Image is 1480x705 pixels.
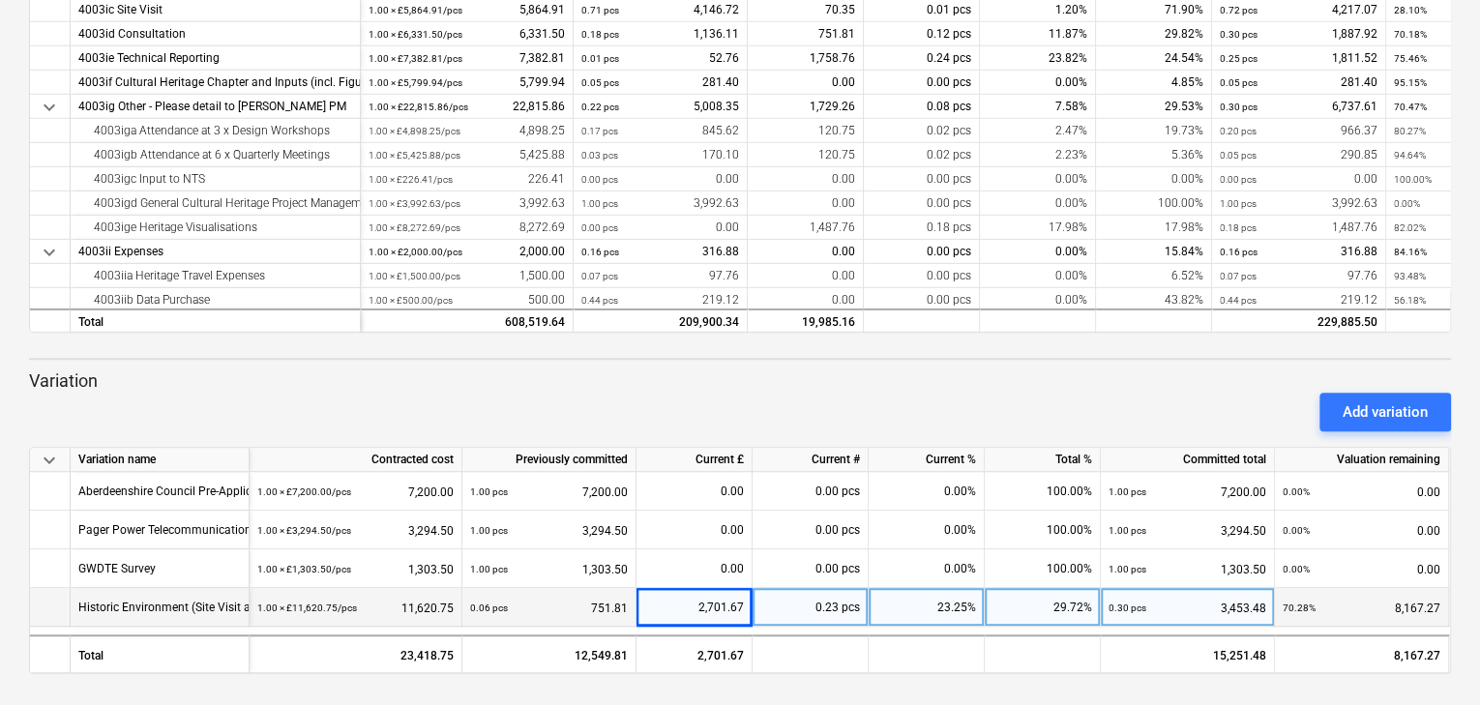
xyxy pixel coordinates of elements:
div: 120.75 [748,143,864,167]
div: 0.00% [980,71,1096,95]
div: 0.00 pcs [753,472,869,511]
div: 1,303.50 [470,549,628,589]
small: 1.00 × £11,620.75 / pcs [257,602,357,613]
div: 4003if Cultural Heritage Chapter and Inputs (incl. Figures & Appendices) [78,71,352,95]
div: 0.00 [644,511,744,549]
small: 0.05 pcs [1220,77,1258,88]
small: 0.72 pcs [1220,5,1258,15]
div: 7,200.00 [470,472,628,512]
small: 70.28% [1283,602,1316,613]
small: 1.00 pcs [470,525,508,536]
small: 0.18 pcs [581,29,619,40]
div: 1,303.50 [1109,549,1266,589]
div: 3,992.63 [1220,191,1377,216]
div: 0.00% [980,264,1096,288]
div: 4003ii Expenses [78,240,352,264]
div: 3,294.50 [257,511,454,550]
span: keyboard_arrow_down [38,449,61,472]
div: 0.02 pcs [864,143,980,167]
div: 0.00 [1220,167,1377,191]
div: 97.76 [581,264,739,288]
div: 1,136.11 [581,22,739,46]
div: 19.73% [1096,119,1212,143]
div: 0.00% [869,511,985,549]
div: 0.00 [748,191,864,216]
div: 219.12 [581,288,739,312]
small: 0.00% [1283,486,1310,497]
div: 170.10 [581,143,739,167]
small: 1.00 × £5,799.94 / pcs [369,77,462,88]
p: Variation [29,369,1451,393]
div: 4003igc Input to NTS [78,167,352,191]
div: Valuation remaining [1275,448,1449,472]
button: Add variation [1319,393,1451,431]
small: 0.25 pcs [1220,53,1258,64]
small: 0.30 pcs [1220,29,1258,40]
div: 5,425.88 [369,143,565,167]
div: 15,251.48 [1101,634,1275,673]
div: 219.12 [1220,288,1377,312]
div: 24.54% [1096,46,1212,71]
small: 1.00 × £3,992.63 / pcs [369,198,460,209]
div: 0.00 [748,71,864,95]
small: 1.00 × £8,272.69 / pcs [369,222,460,233]
div: 0.00% [869,549,985,588]
small: 0.20 pcs [1220,126,1257,136]
small: 93.48% [1394,271,1426,281]
div: Current % [869,448,985,472]
small: 0.44 pcs [581,295,618,306]
div: 0.00 pcs [864,240,980,264]
div: 1,303.50 [257,549,454,589]
div: 29.82% [1096,22,1212,46]
div: 845.62 [581,119,739,143]
div: Aberdeenshire Council Pre-Application Fee [78,472,300,510]
small: 0.00 pcs [581,174,618,185]
div: 0.00 [1283,472,1440,512]
div: 0.24 pcs [864,46,980,71]
div: 4003iga Attendance at 3 x Design Workshops [78,119,352,143]
small: 80.27% [1394,126,1426,136]
small: 1.00 pcs [1220,198,1257,209]
div: 0.00 [748,288,864,312]
small: 75.46% [1394,53,1427,64]
div: 2,701.67 [644,588,744,627]
small: 0.05 pcs [581,77,619,88]
div: 0.18 pcs [864,216,980,240]
div: 2,701.67 [636,634,753,673]
div: Current £ [636,448,753,472]
div: 1,887.92 [1220,22,1377,46]
div: 29.72% [985,588,1101,627]
div: 12,549.81 [462,634,636,673]
div: 17.98% [980,216,1096,240]
div: 15.84% [1096,240,1212,264]
div: Previously committed [462,448,636,472]
small: 1.00 pcs [470,486,508,497]
small: 1.00 pcs [1109,525,1146,536]
div: 316.88 [1220,240,1377,264]
div: 0.00 [748,167,864,191]
div: Add variation [1343,399,1428,425]
div: 1,729.26 [748,95,864,119]
small: 0.06 pcs [470,602,508,613]
div: 0.00 pcs [753,549,869,588]
div: 8,167.27 [1283,588,1440,628]
div: 3,992.63 [581,191,739,216]
div: 8,272.69 [369,216,565,240]
div: 23.25% [869,588,985,627]
div: 966.37 [1220,119,1377,143]
small: 95.15% [1394,77,1427,88]
div: 8,167.27 [1275,634,1449,673]
span: keyboard_arrow_down [38,241,61,264]
small: 0.16 pcs [1220,247,1258,257]
div: 0.00 [581,167,739,191]
div: 7.58% [980,95,1096,119]
small: 1.00 × £2,000.00 / pcs [369,247,462,257]
small: 94.64% [1394,150,1426,161]
div: 22,815.86 [369,95,565,119]
small: 28.10% [1394,5,1427,15]
small: 1.00 × £5,425.88 / pcs [369,150,460,161]
small: 0.22 pcs [581,102,619,112]
div: 3,294.50 [470,511,628,550]
div: 4,898.25 [369,119,565,143]
div: 11,620.75 [257,588,454,628]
